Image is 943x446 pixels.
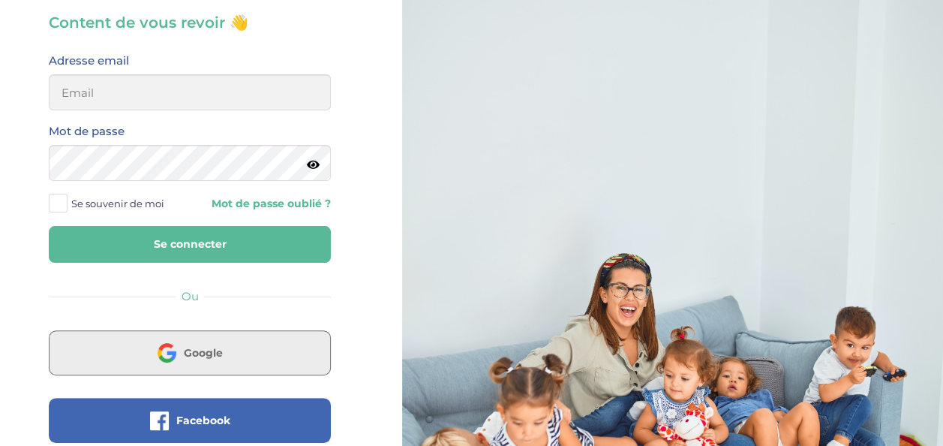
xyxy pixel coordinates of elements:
[49,398,331,443] button: Facebook
[71,194,164,213] span: Se souvenir de moi
[201,197,331,211] a: Mot de passe oublié ?
[49,51,129,71] label: Adresse email
[158,343,176,362] img: google.png
[49,74,331,110] input: Email
[150,411,169,430] img: facebook.png
[176,413,230,428] span: Facebook
[184,345,223,360] span: Google
[49,12,331,33] h3: Content de vous revoir 👋
[49,356,331,370] a: Google
[49,423,331,438] a: Facebook
[49,122,125,141] label: Mot de passe
[49,226,331,263] button: Se connecter
[49,330,331,375] button: Google
[182,289,199,303] span: Ou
